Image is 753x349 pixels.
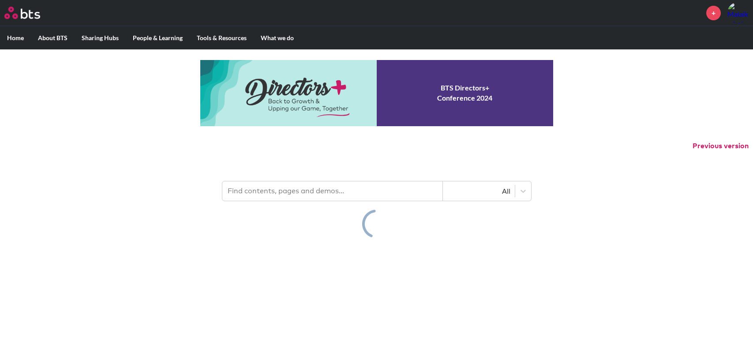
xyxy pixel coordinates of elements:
[693,141,749,151] button: Previous version
[126,26,190,49] label: People & Learning
[222,181,443,201] input: Find contents, pages and demos...
[727,2,749,23] img: Malaikaa Wagh
[75,26,126,49] label: Sharing Hubs
[31,26,75,49] label: About BTS
[706,6,721,20] a: +
[200,60,553,126] a: Conference 2024
[4,7,40,19] img: BTS Logo
[447,186,510,196] div: All
[4,7,56,19] a: Go home
[254,26,301,49] label: What we do
[190,26,254,49] label: Tools & Resources
[727,2,749,23] a: Profile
